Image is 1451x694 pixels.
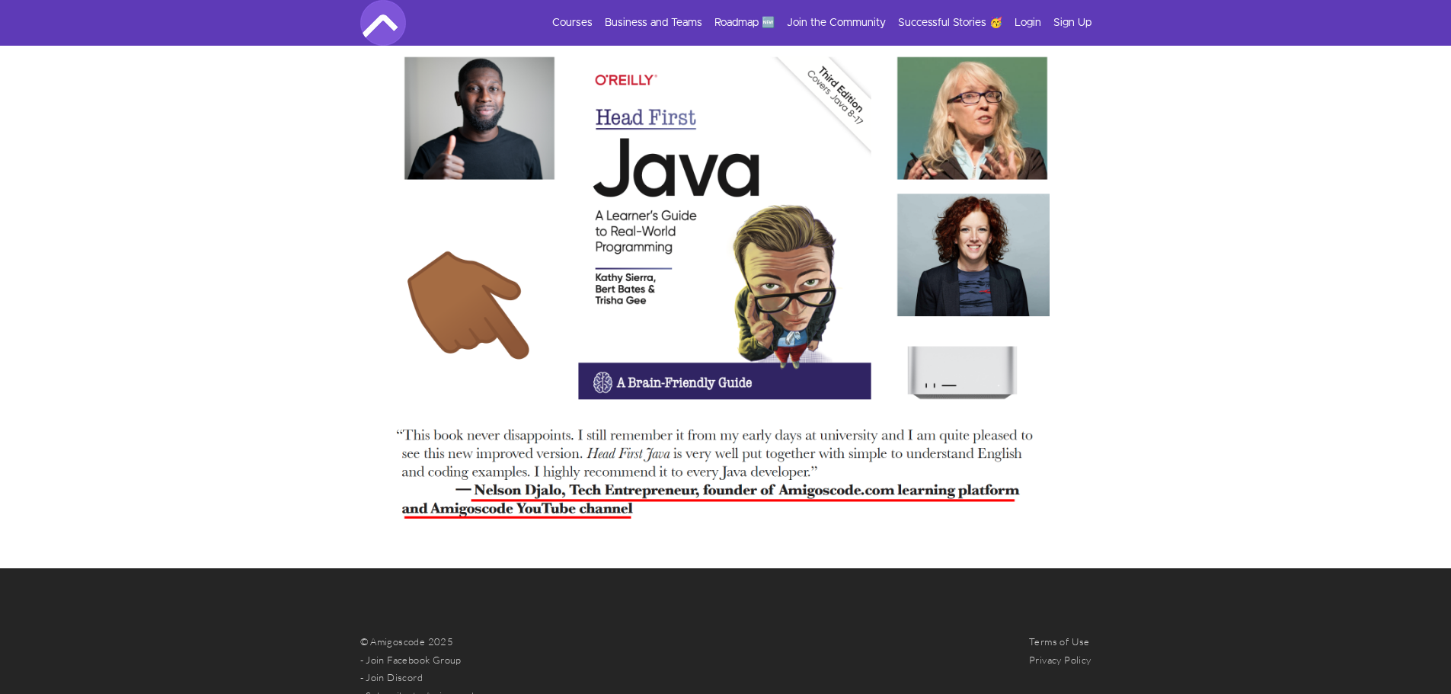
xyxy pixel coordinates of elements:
[898,15,1002,30] a: Successful Stories 🥳
[1053,15,1091,30] a: Sign Up
[714,15,775,30] a: Roadmap 🆕
[1015,15,1041,30] a: Login
[360,654,462,666] a: - Join Facebook Group
[552,15,593,30] a: Courses
[1029,654,1091,666] a: Privacy Policy
[1029,635,1090,648] a: Terms of Use
[360,633,481,651] li: © Amigoscode 2025
[605,15,702,30] a: Business and Teams
[360,671,423,683] a: - Join Discord
[787,15,886,30] a: Join the Community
